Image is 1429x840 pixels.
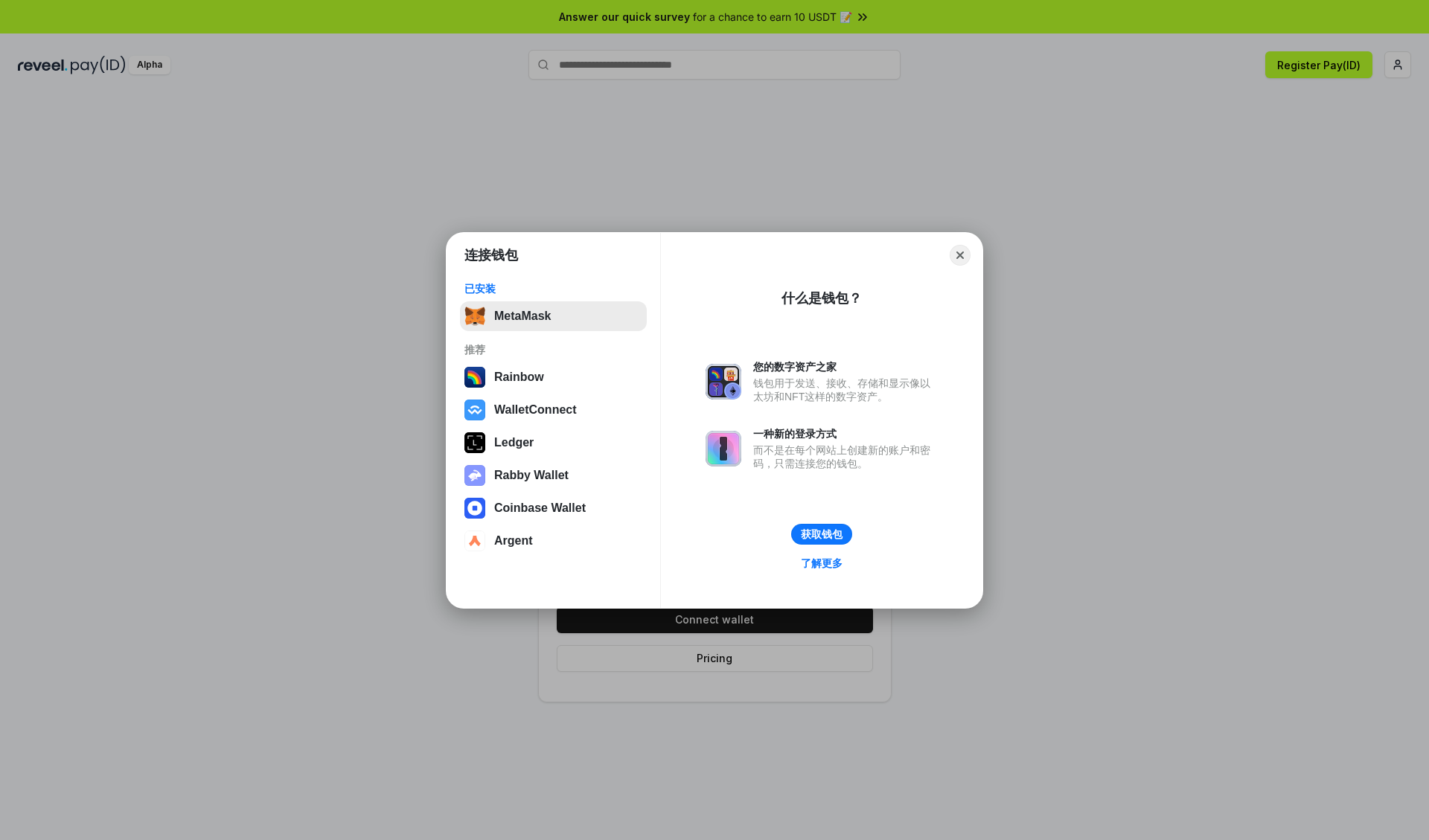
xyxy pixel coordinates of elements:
[494,403,577,417] div: WalletConnect
[460,526,647,556] button: Argent
[753,427,938,440] div: 一种新的登录方式
[464,282,642,295] div: 已安装
[464,432,485,453] img: svg+xml,%3Csvg%20xmlns%3D%22http%3A%2F%2Fwww.w3.org%2F2000%2Fsvg%22%20width%3D%2228%22%20height%3...
[494,501,586,515] div: Coinbase Wallet
[464,530,485,551] img: svg+xml,%3Csvg%20width%3D%2228%22%20height%3D%2228%22%20viewBox%3D%220%200%2028%2028%22%20fill%3D...
[792,554,851,573] a: 了解更多
[950,245,971,266] button: Close
[801,557,843,570] div: 了解更多
[460,301,647,331] button: MetaMask
[464,306,485,327] img: svg+xml,%3Csvg%20fill%3D%22none%22%20height%3D%2233%22%20viewBox%3D%220%200%2035%2033%22%20width%...
[464,246,518,264] h1: 连接钱包
[494,534,533,548] div: Argent
[460,362,647,392] button: Rainbow
[753,443,938,470] div: 而不是在每个网站上创建新的账户和密码，只需连接您的钱包。
[464,400,485,420] img: svg+xml,%3Csvg%20width%3D%2228%22%20height%3D%2228%22%20viewBox%3D%220%200%2028%2028%22%20fill%3D...
[460,395,647,425] button: WalletConnect
[464,465,485,486] img: svg+xml,%3Csvg%20xmlns%3D%22http%3A%2F%2Fwww.w3.org%2F2000%2Fsvg%22%20fill%3D%22none%22%20viewBox...
[460,461,647,490] button: Rabby Wallet
[706,364,741,400] img: svg+xml,%3Csvg%20xmlns%3D%22http%3A%2F%2Fwww.w3.org%2F2000%2Fsvg%22%20fill%3D%22none%22%20viewBox...
[494,371,544,384] div: Rainbow
[494,436,534,449] div: Ledger
[460,428,647,458] button: Ledger
[464,343,642,356] div: 推荐
[753,360,938,373] div: 您的数字资产之家
[460,493,647,523] button: Coinbase Wallet
[781,289,862,307] div: 什么是钱包？
[791,524,852,545] button: 获取钱包
[494,469,569,482] div: Rabby Wallet
[801,528,843,541] div: 获取钱包
[464,498,485,519] img: svg+xml,%3Csvg%20width%3D%2228%22%20height%3D%2228%22%20viewBox%3D%220%200%2028%2028%22%20fill%3D...
[494,310,551,323] div: MetaMask
[753,376,938,403] div: 钱包用于发送、接收、存储和显示像以太坊和NFT这样的数字资产。
[464,367,485,388] img: svg+xml,%3Csvg%20width%3D%22120%22%20height%3D%22120%22%20viewBox%3D%220%200%20120%20120%22%20fil...
[706,431,741,467] img: svg+xml,%3Csvg%20xmlns%3D%22http%3A%2F%2Fwww.w3.org%2F2000%2Fsvg%22%20fill%3D%22none%22%20viewBox...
